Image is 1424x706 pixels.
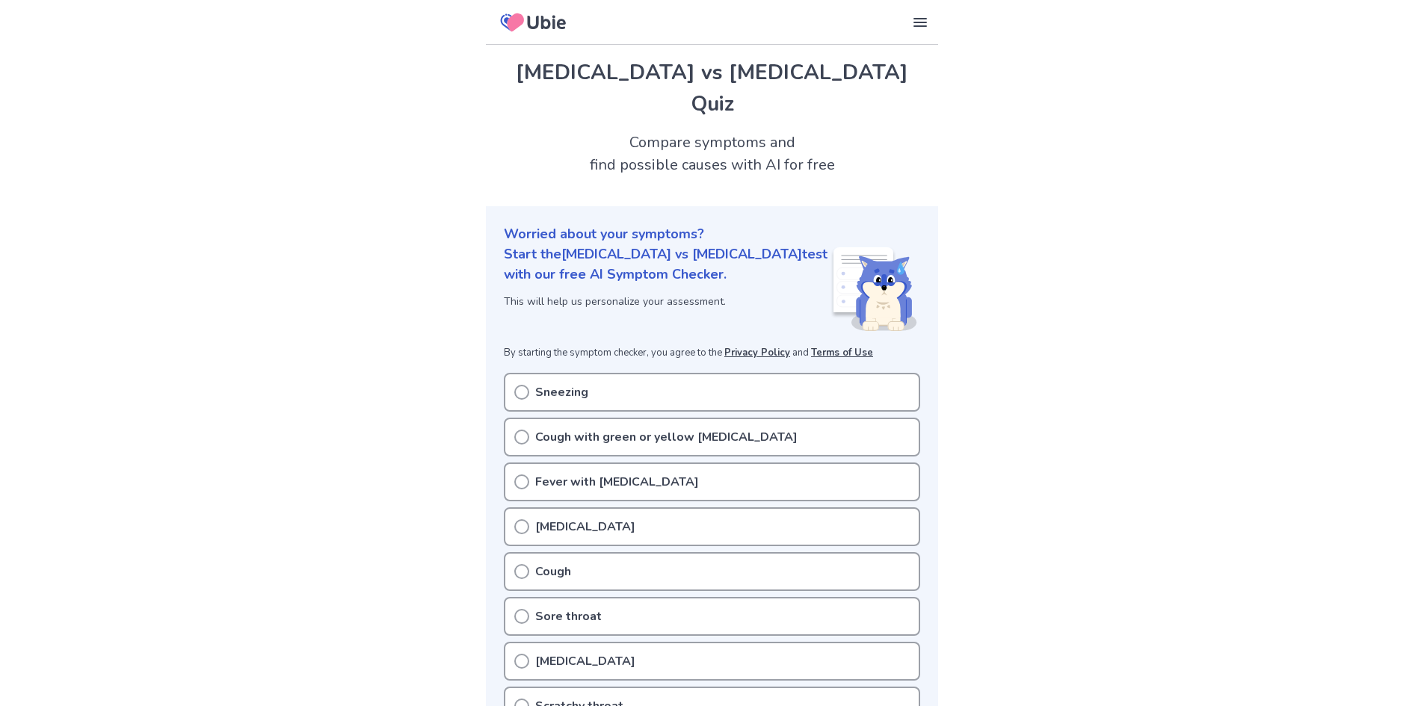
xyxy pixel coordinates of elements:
p: By starting the symptom checker, you agree to the and [504,346,920,361]
img: Shiba [830,247,917,331]
p: Fever with [MEDICAL_DATA] [535,473,699,491]
p: [MEDICAL_DATA] [535,518,635,536]
p: Cough with green or yellow [MEDICAL_DATA] [535,428,798,446]
p: Sore throat [535,607,602,625]
h2: Compare symptoms and find possible causes with AI for free [486,131,938,176]
a: Terms of Use [811,346,873,359]
p: Worried about your symptoms? [504,224,920,244]
p: Sneezing [535,383,588,401]
a: Privacy Policy [724,346,790,359]
p: This will help us personalize your assessment. [504,294,830,309]
h1: [MEDICAL_DATA] vs [MEDICAL_DATA] Quiz [504,57,920,120]
p: Cough [535,563,571,580]
p: [MEDICAL_DATA] [535,652,635,670]
p: Start the [MEDICAL_DATA] vs [MEDICAL_DATA] test with our free AI Symptom Checker. [504,244,830,285]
